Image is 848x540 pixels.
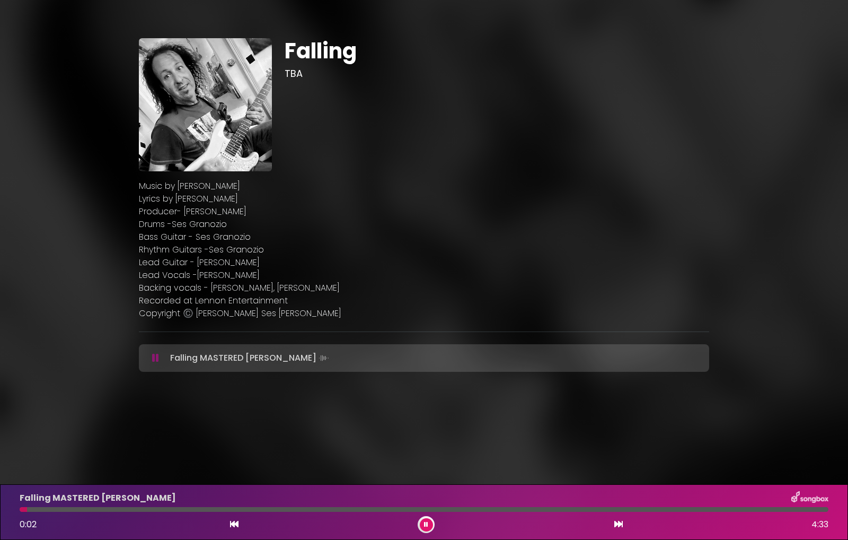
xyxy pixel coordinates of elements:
p: Lead Guitar - [PERSON_NAME] [139,256,709,269]
img: waveform4.gif [316,351,331,365]
p: Recorded at Lennon Entertainment [139,294,709,307]
h1: Falling [285,38,709,64]
p: Bass Guitar - Ses Granozio [139,231,709,243]
p: Drums -Ses Granozio [139,218,709,231]
p: Backing vocals - [PERSON_NAME], [PERSON_NAME] [139,282,709,294]
p: Copyright ©️ [PERSON_NAME] Ses [PERSON_NAME] [139,307,709,320]
p: Lead Vocals -[PERSON_NAME] [139,269,709,282]
p: Lyrics by [PERSON_NAME] [139,193,709,205]
p: Rhythm Guitars -Ses Granozio [139,243,709,256]
p: Falling MASTERED [PERSON_NAME] [170,351,331,365]
h3: TBA [285,68,709,80]
p: Producer- [PERSON_NAME] [139,205,709,218]
img: IiPFCuceTQ6ufnYKoYmV [139,38,272,171]
p: Music by [PERSON_NAME] [139,180,709,193]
